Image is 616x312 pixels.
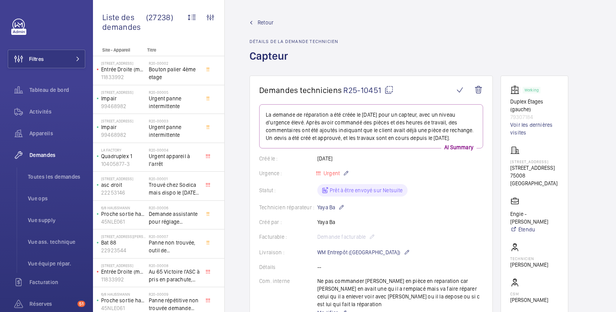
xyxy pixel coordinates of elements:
[149,234,200,239] h2: R20-00007
[441,143,477,151] p: AI Summary
[149,95,200,110] span: Urgent panne intermittente
[149,205,200,210] h2: R20-00006
[510,164,559,172] p: [STREET_ADDRESS]
[101,61,146,66] p: [STREET_ADDRESS]
[101,189,146,197] p: 22253146
[101,210,146,218] p: Proche sortie hall Pelletier
[101,176,146,181] p: [STREET_ADDRESS]
[28,195,85,202] span: Vue ops
[28,216,85,224] span: Vue supply
[102,12,146,32] span: Liste des demandes
[149,181,200,197] span: Trouvé chez Sodica mais dispo le [DATE] [URL][DOMAIN_NAME]
[343,85,394,95] span: R25-10451
[149,263,200,268] h2: R20-00008
[29,278,85,286] span: Facturation
[101,148,146,152] p: La Factory
[510,291,548,296] p: CSM
[101,152,146,160] p: Quadruplex 1
[317,203,344,212] p: Yaya Ba
[29,108,85,115] span: Activités
[28,260,85,267] span: Vue équipe répar.
[510,172,559,187] p: 75008 [GEOGRAPHIC_DATA]
[149,61,200,66] h2: R20-00002
[101,296,146,304] p: Proche sortie hall Pelletier
[101,268,146,276] p: Entrée Droite (monte-charge)
[28,173,85,181] span: Toutes les demandes
[149,66,200,81] span: Bouton palier 4ème etage
[101,218,146,226] p: 45NLE061
[249,49,338,76] h1: Capteur
[101,160,146,168] p: 10405877-3
[510,296,548,304] p: [PERSON_NAME]
[525,89,539,91] p: Working
[8,50,85,68] button: Filtres
[510,159,559,164] p: [STREET_ADDRESS]
[149,176,200,181] h2: R20-00001
[149,90,200,95] h2: R20-00005
[266,111,477,142] p: La demande de réparation a été créée le [DATE] pour un capteur, avec un niveau d'urgence élevé. A...
[149,152,200,168] span: Urgent appareil à l’arrêt
[101,292,146,296] p: 6/8 Haussmann
[149,119,200,123] h2: R20-00003
[149,292,200,296] h2: R20-00009
[259,85,342,95] span: Demandes techniciens
[29,86,85,94] span: Tableau de bord
[149,296,200,312] span: Panne répétitive non trouvée demande assistance expert technique
[510,261,548,269] p: [PERSON_NAME]
[249,39,338,44] h2: Détails de la demande technicien
[101,123,146,131] p: Impair
[101,239,146,246] p: Bat 88
[510,121,559,136] a: Voir les dernières visites
[29,300,74,308] span: Réserves
[101,90,146,95] p: [STREET_ADDRESS]
[258,19,274,26] span: Retour
[510,98,559,113] p: Duplex Étages (gauche)
[101,246,146,254] p: 22923544
[149,210,200,226] span: Demande assistante pour réglage d'opérateurs porte cabine double accès
[29,151,85,159] span: Demandes
[101,119,146,123] p: [STREET_ADDRESS]
[93,47,144,53] p: Site - Appareil
[101,95,146,102] p: Impair
[29,55,44,63] span: Filtres
[101,276,146,283] p: 11833992
[101,102,146,110] p: 99468982
[510,256,548,261] p: Technicien
[510,210,559,226] p: Engie - [PERSON_NAME]
[101,304,146,312] p: 45NLE061
[149,239,200,254] span: Panne non trouvée, outil de déverouillouge impératif pour le diagnostic
[101,234,146,239] p: [STREET_ADDRESS][PERSON_NAME]
[147,47,198,53] p: Titre
[101,181,146,189] p: asc droit
[322,170,340,176] span: Urgent
[510,226,559,233] a: Étendu
[28,238,85,246] span: Vue ass. technique
[101,205,146,210] p: 6/8 Haussmann
[149,148,200,152] h2: R20-00004
[510,85,523,95] img: elevator.svg
[101,263,146,268] p: [STREET_ADDRESS]
[149,123,200,139] span: Urgent panne intermittente
[29,129,85,137] span: Appareils
[77,301,85,307] span: 51
[510,113,559,121] p: 79307184
[317,248,410,257] p: WM Entrepôt ([GEOGRAPHIC_DATA])
[149,268,200,283] span: Au 65 Victoire l'ASC à pris en parachute, toutes les sécu coupé, il est au 3 ème, asc sans machin...
[101,73,146,81] p: 11833992
[101,66,146,73] p: Entrée Droite (monte-charge)
[101,131,146,139] p: 99468982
